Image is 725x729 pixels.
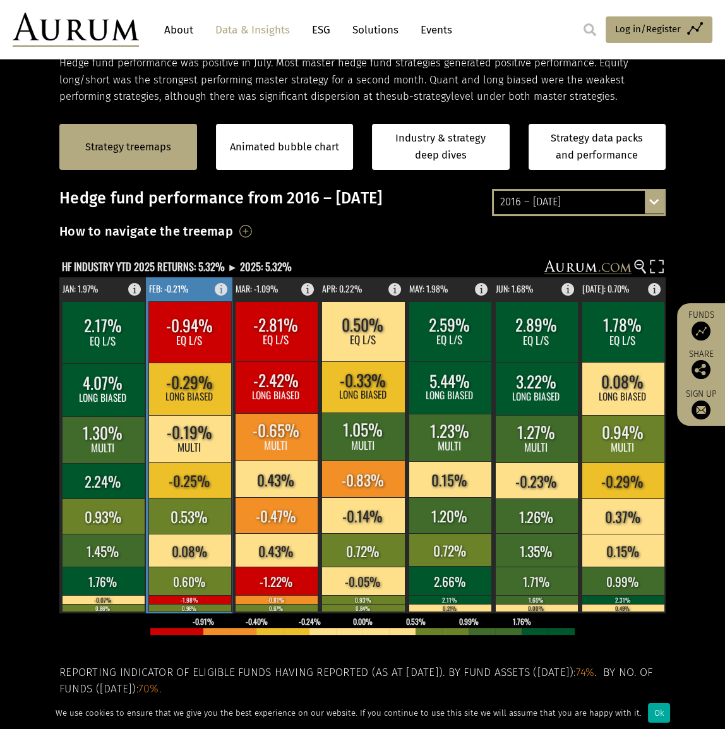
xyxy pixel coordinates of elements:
a: Animated bubble chart [230,139,339,155]
span: 74% [576,666,595,679]
span: Log in/Register [615,21,681,37]
img: Access Funds [692,322,710,340]
h5: Reporting indicator of eligible funds having reported (as at [DATE]). By fund assets ([DATE]): . ... [59,665,666,698]
h3: Hedge fund performance from 2016 – [DATE] [59,189,666,208]
a: About [158,18,200,42]
img: Sign up to our newsletter [692,401,710,419]
span: sub-strategy [392,90,451,102]
a: Events [414,18,452,42]
h3: How to navigate the treemap [59,220,233,242]
a: Sign up [683,389,719,419]
img: Share this post [692,360,710,379]
span: 70% [138,682,159,696]
a: Funds [683,310,719,340]
p: Hedge fund performance was positive in July. Most master hedge fund strategies generated positive... [59,55,666,105]
div: Ok [648,703,670,723]
a: ESG [306,18,337,42]
div: 2016 – [DATE] [494,191,664,214]
a: Log in/Register [606,16,712,43]
img: Aurum [13,13,139,47]
div: Share [683,350,719,379]
img: search.svg [584,23,596,36]
a: Strategy treemaps [85,139,171,155]
a: Solutions [346,18,405,42]
a: Industry & strategy deep dives [372,124,510,170]
a: Data & Insights [209,18,296,42]
a: Strategy data packs and performance [529,124,666,170]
